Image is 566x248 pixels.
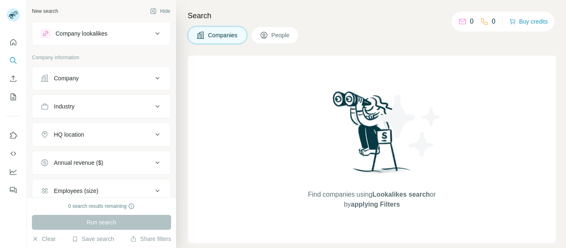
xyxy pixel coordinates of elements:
div: Company [54,74,79,82]
span: Find companies using or by [305,190,438,209]
button: Employees (size) [32,181,171,201]
button: Hide [144,5,176,17]
button: My lists [7,89,20,104]
p: Company information [32,54,171,61]
h4: Search [188,10,556,22]
button: Buy credits [509,16,548,27]
button: Company lookalikes [32,24,171,43]
p: 0 [492,17,496,26]
div: 0 search results remaining [68,202,135,210]
div: Employees (size) [54,187,98,195]
span: Lookalikes search [372,191,430,198]
button: Save search [72,235,114,243]
button: Clear [32,235,56,243]
button: Annual revenue ($) [32,153,171,173]
div: HQ location [54,130,84,139]
button: Dashboard [7,164,20,179]
p: 0 [470,17,474,26]
img: Surfe Illustration - Woman searching with binoculars [329,89,415,181]
button: Industry [32,96,171,116]
div: New search [32,7,58,15]
button: Share filters [130,235,171,243]
div: Company lookalikes [56,29,107,38]
span: Companies [208,31,238,39]
button: Use Surfe API [7,146,20,161]
button: Enrich CSV [7,71,20,86]
button: Company [32,68,171,88]
button: Quick start [7,35,20,50]
button: Search [7,53,20,68]
button: Feedback [7,183,20,197]
button: Use Surfe on LinkedIn [7,128,20,143]
div: Industry [54,102,75,111]
span: applying Filters [351,201,400,208]
img: Surfe Illustration - Stars [372,89,447,163]
button: HQ location [32,125,171,144]
div: Annual revenue ($) [54,159,103,167]
span: People [271,31,290,39]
